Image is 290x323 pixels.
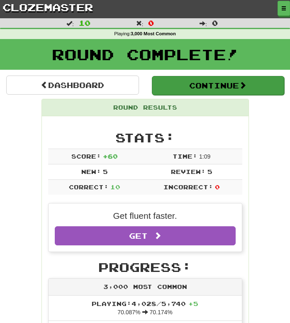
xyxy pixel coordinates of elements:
[49,296,242,321] li: 70.087% 70.174%
[212,19,218,27] span: 0
[48,131,242,144] h2: Stats:
[103,168,108,175] span: 5
[55,226,236,245] a: Get
[66,20,74,26] span: :
[6,76,139,95] a: Dashboard
[79,19,90,27] span: 10
[171,168,206,175] span: Review:
[152,76,285,95] button: Continue
[49,279,242,296] div: 3,000 Most Common
[188,300,198,307] span: + 5
[200,20,207,26] span: :
[148,19,154,27] span: 0
[163,184,213,191] span: Incorrect:
[81,168,101,175] span: New:
[207,168,212,175] span: 5
[69,184,109,191] span: Correct:
[110,184,120,191] span: 10
[48,260,242,274] h2: Progress:
[71,153,101,160] span: Score:
[215,184,220,191] span: 0
[42,99,249,116] div: Round Results
[173,153,197,160] span: Time:
[131,31,176,36] strong: 3,000 Most Common
[136,20,144,26] span: :
[92,300,198,307] span: Playing: 4,028 / 5,740
[103,153,118,160] span: + 60
[3,46,287,63] h1: Round Complete!
[55,210,236,222] p: Get fluent faster.
[199,153,210,160] span: 1 : 0 9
